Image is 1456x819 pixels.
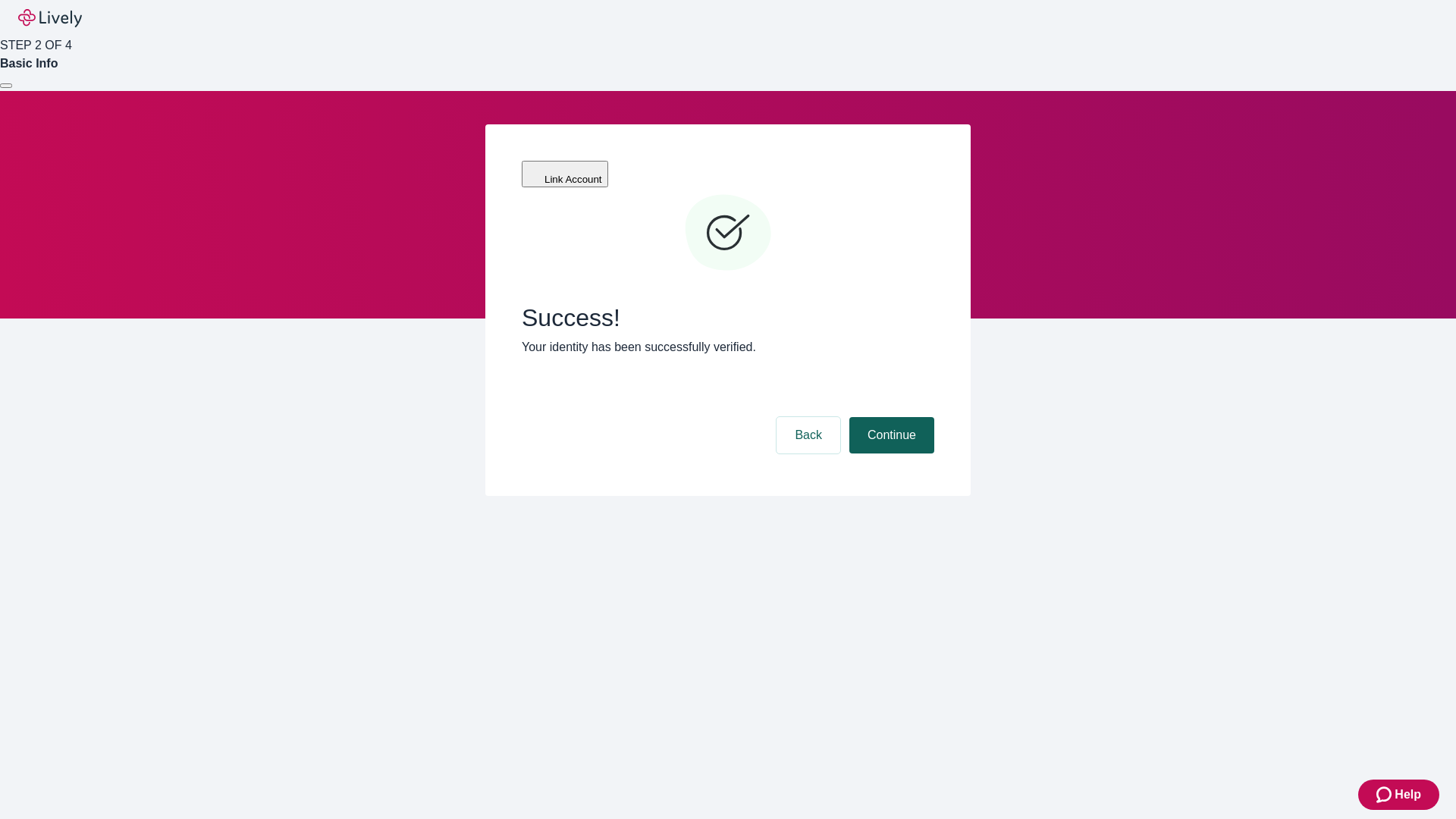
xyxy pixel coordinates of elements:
p: Your identity has been successfully verified. [522,338,934,356]
span: Help [1395,786,1421,804]
span: Success! [522,303,934,332]
svg: Checkmark icon [682,188,773,279]
button: Back [777,417,840,453]
button: Link Account [522,161,608,187]
img: Lively [18,9,82,27]
svg: Zendesk support icon [1376,786,1395,804]
button: Zendesk support iconHelp [1358,780,1439,810]
button: Continue [849,417,934,453]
